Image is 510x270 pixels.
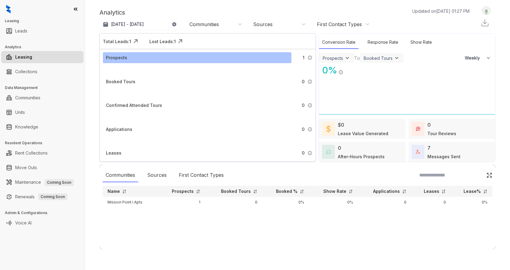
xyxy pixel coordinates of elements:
h3: Data Management [5,85,85,91]
img: sorting [441,189,446,194]
li: Maintenance [1,176,83,188]
img: logo [6,5,11,13]
div: Sources [253,21,273,28]
div: After-Hours Prospects [338,153,385,160]
p: Applications [373,188,400,194]
td: 0 [411,197,451,208]
p: Name [107,188,120,194]
a: Move Outs [15,162,37,174]
li: Leads [1,25,83,37]
div: Total Leads: 1 [103,38,131,45]
img: Info [338,70,343,75]
div: Confirmed Attended Tours [106,102,162,109]
span: Coming Soon [45,179,74,186]
img: Click Icon [176,37,185,46]
li: Leasing [1,51,83,63]
img: Info [308,127,312,132]
img: ViewFilterArrow [394,55,400,61]
span: Coming Soon [38,193,67,200]
h3: Leasing [5,18,85,24]
a: Knowledge [15,121,38,133]
h3: Analytics [5,44,85,50]
img: Click Icon [131,37,140,46]
td: 0% [451,197,492,208]
img: UserAvatar [482,8,491,14]
img: LeaseValue [326,125,331,132]
li: Units [1,106,83,118]
div: Lost Leads: 1 [149,38,176,45]
div: First Contact Types [176,168,227,182]
span: 0 [302,150,304,156]
div: First Contact Types [317,21,362,28]
img: Info [308,55,312,60]
li: Knowledge [1,121,83,133]
button: Weekly [461,53,495,63]
li: Rent Collections [1,147,83,159]
img: sorting [483,189,488,194]
img: sorting [253,189,257,194]
img: TourReviews [416,127,420,131]
a: Voice AI [15,217,32,229]
div: Communities [103,168,138,182]
img: sorting [348,189,353,194]
span: 0 [302,126,304,133]
p: Updated on [DATE] 01:27 PM [412,8,470,14]
span: 0 [302,78,304,85]
div: Communities [189,21,219,28]
span: 0 [302,102,304,109]
div: Show Rate [407,36,435,49]
div: 0 % [319,63,337,77]
img: Info [308,79,312,84]
a: RenewalsComing Soon [15,191,67,203]
li: Communities [1,92,83,104]
h3: Admin & Configurations [5,210,85,216]
img: SearchIcon [474,173,479,178]
img: Info [308,103,312,108]
img: Click Icon [343,64,352,73]
p: Booked % [276,188,297,194]
p: Booked Tours [221,188,251,194]
div: $0 [338,121,344,128]
p: Analytics [100,8,125,17]
div: Response Rate [365,36,401,49]
div: Tour Reviews [427,130,456,137]
h3: Resident Operations [5,140,85,146]
img: sorting [402,189,406,194]
a: Communities [15,92,40,104]
img: TotalFum [416,150,420,154]
td: 0 [205,197,262,208]
div: Sources [144,168,170,182]
img: AfterHoursConversations [326,150,331,154]
a: Rent Collections [15,147,48,159]
div: Prospects [106,54,127,61]
p: Show Rate [323,188,346,194]
img: sorting [300,189,304,194]
p: Leases [424,188,439,194]
span: 1 [303,54,304,61]
div: Applications [106,126,132,133]
div: Leases [106,150,121,156]
td: Mission Point I Apts [103,197,158,208]
a: Collections [15,66,37,78]
a: Leasing [15,51,32,63]
td: 0 [358,197,411,208]
a: Leads [15,25,27,37]
button: [DATE] - [DATE] [100,19,182,30]
img: Download [480,18,489,27]
p: Prospects [172,188,194,194]
li: Renewals [1,191,83,203]
div: Conversion Rate [319,36,359,49]
td: 0% [309,197,358,208]
li: Voice AI [1,217,83,229]
div: 0 [338,144,341,152]
img: ViewFilterArrow [344,55,350,61]
div: Lease Value Generated [338,130,388,137]
img: sorting [122,189,127,194]
div: To [354,54,360,62]
td: 1 [158,197,205,208]
td: 0% [262,197,309,208]
div: Booked Tours [106,78,135,85]
div: 7 [427,144,430,152]
img: sorting [196,189,200,194]
div: Prospects [323,56,343,61]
